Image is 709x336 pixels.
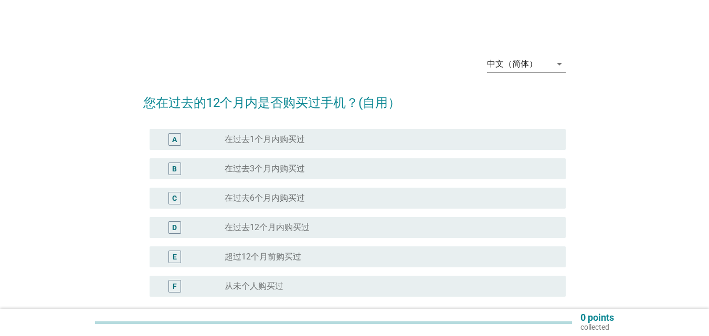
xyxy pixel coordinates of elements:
label: 超过12个月前购买过 [225,252,301,262]
label: 在过去12个月内购买过 [225,222,310,233]
div: B [172,164,177,175]
label: 在过去6个月内购买过 [225,193,305,203]
div: E [173,252,177,263]
div: A [172,134,177,145]
label: 在过去1个月内购买过 [225,134,305,145]
div: 中文（简体） [487,59,537,69]
div: C [172,193,177,204]
i: arrow_drop_down [553,58,566,70]
div: D [172,222,177,233]
label: 在过去3个月内购买过 [225,164,305,174]
div: F [173,281,177,292]
h2: 您在过去的12个月内是否购买过手机？(自用） [143,83,566,112]
p: 0 points [580,313,614,322]
label: 从未个人购买过 [225,281,283,291]
p: collected [580,322,614,332]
